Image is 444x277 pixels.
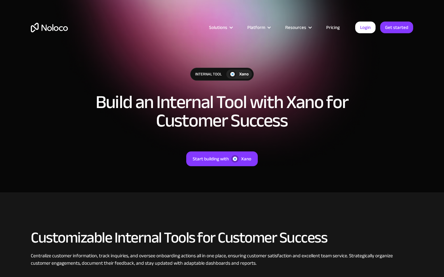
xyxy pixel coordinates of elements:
[241,155,251,163] div: Xano
[31,23,68,32] a: home
[201,23,240,31] div: Solutions
[31,229,413,246] h2: Customizable Internal Tools for Customer Success
[240,23,277,31] div: Platform
[239,71,249,78] div: Xano
[83,93,361,130] h1: Build an Internal Tool with Xano for Customer Success
[193,155,229,163] div: Start building with
[285,23,306,31] div: Resources
[191,68,226,80] div: Internal Tool
[319,23,347,31] a: Pricing
[380,22,413,33] a: Get started
[31,252,413,267] div: Centralize customer information, track inquiries, and oversee onboarding actions all in one place...
[355,22,376,33] a: Login
[186,151,258,166] a: Start building withXano
[277,23,319,31] div: Resources
[209,23,227,31] div: Solutions
[247,23,265,31] div: Platform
